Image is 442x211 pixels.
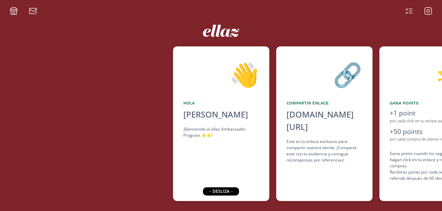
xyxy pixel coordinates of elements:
[183,57,259,92] div: 👋
[203,25,239,37] img: ew9eVGDHp6dD
[203,187,239,196] div: ← desliza →
[183,100,259,106] div: Hola
[287,100,362,106] div: Compartir Enlace
[287,57,362,92] div: 🔗
[183,126,259,138] div: ¡Bienvenido al ellaz Ambassador Program ⭐️⭐️!
[183,108,259,121] div: [PERSON_NAME]
[287,108,362,133] div: [DOMAIN_NAME][URL]
[287,138,362,163] div: Este es tu enlace exclusivo para compartir nuestra tienda. ¡Comparte este con tu audiencia y cons...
